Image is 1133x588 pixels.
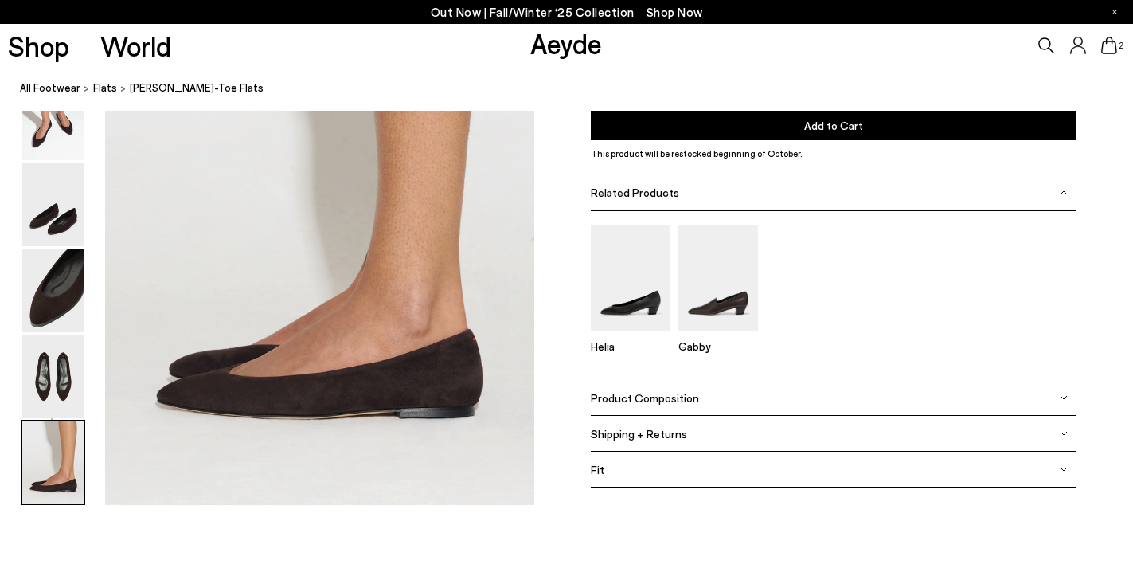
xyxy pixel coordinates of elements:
span: Product Composition [591,390,699,404]
span: Navigate to /collections/new-in [647,5,703,19]
img: svg%3E [1060,429,1068,437]
p: Gabby [678,339,758,353]
img: Helia Low-Cut Pumps [591,225,670,331]
img: svg%3E [1060,465,1068,473]
a: flats [93,80,117,96]
p: Out Now | Fall/Winter ‘25 Collection [431,2,703,22]
span: Fit [591,462,604,476]
span: 2 [1117,41,1125,50]
img: Ellie Suede Almond-Toe Flats - Image 2 [22,76,84,160]
span: Add to Cart [804,119,863,132]
img: Ellie Suede Almond-Toe Flats - Image 6 [22,421,84,504]
nav: breadcrumb [20,67,1133,111]
a: Shop [8,32,69,60]
p: Helia [591,339,670,353]
a: 2 [1101,37,1117,54]
img: Ellie Suede Almond-Toe Flats - Image 5 [22,335,84,418]
span: Shipping + Returns [591,426,687,440]
a: All Footwear [20,80,80,96]
img: Gabby Almond-Toe Loafers [678,225,758,331]
img: Ellie Suede Almond-Toe Flats - Image 3 [22,163,84,246]
span: flats [93,81,117,94]
a: Gabby Almond-Toe Loafers Gabby [678,319,758,353]
img: svg%3E [1060,394,1068,402]
a: World [100,32,171,60]
img: svg%3E [1060,188,1068,196]
img: Ellie Suede Almond-Toe Flats - Image 4 [22,249,84,332]
a: Aeyde [530,26,602,60]
a: Helia Low-Cut Pumps Helia [591,319,670,353]
p: This product will be restocked beginning of October. [591,147,1076,161]
span: Related Products [591,186,679,199]
span: [PERSON_NAME]-Toe Flats [130,80,264,96]
button: Add to Cart [591,111,1076,140]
